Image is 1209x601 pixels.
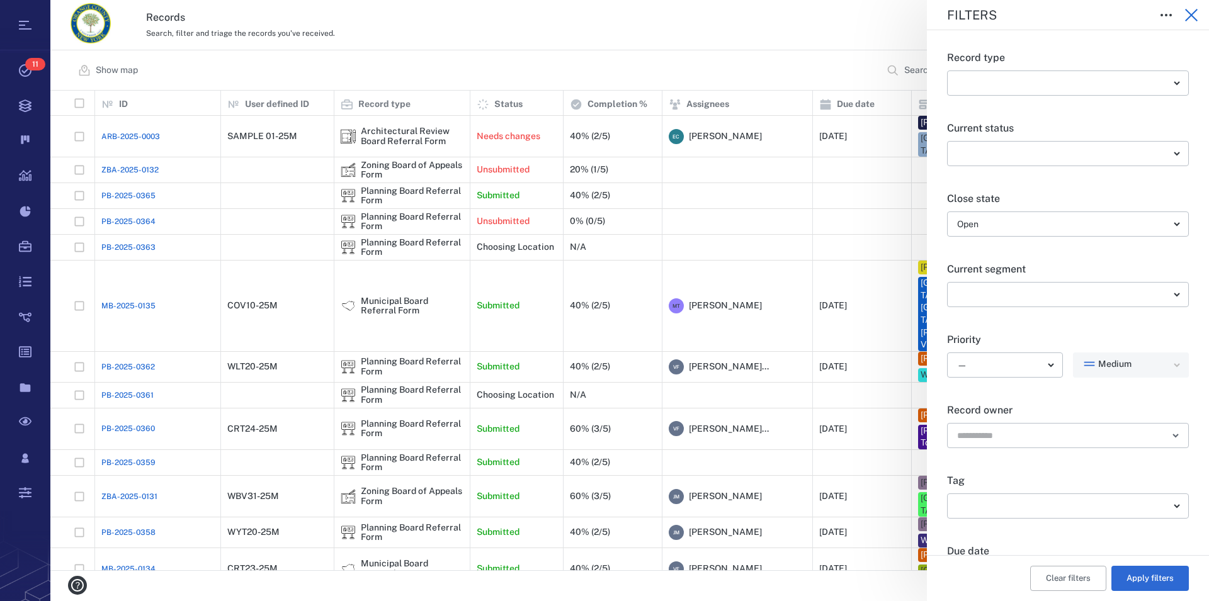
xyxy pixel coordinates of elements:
span: Help [28,9,53,20]
button: Open [1167,427,1184,444]
p: Current status [947,121,1189,136]
button: Toggle to Edit Boxes [1154,3,1179,28]
p: Due date [947,544,1189,559]
button: Clear filters [1030,566,1106,591]
span: 11 [25,58,45,70]
p: Tag [947,473,1189,488]
div: — [957,358,1043,373]
p: Record type [947,50,1189,65]
span: Medium [1098,358,1132,371]
p: Priority [947,332,1189,347]
button: Apply filters [1111,566,1189,591]
p: Close state [947,191,1189,206]
button: Close [1179,3,1204,28]
p: Current segment [947,262,1189,277]
p: Record owner [947,403,1189,418]
div: Filters [947,9,1144,21]
div: Open [957,217,1169,232]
